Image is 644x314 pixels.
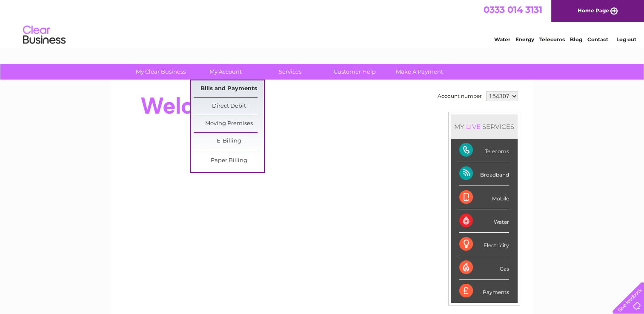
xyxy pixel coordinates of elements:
div: LIVE [464,123,482,131]
div: Mobile [459,186,509,209]
div: Gas [459,256,509,280]
a: My Account [190,64,260,80]
div: Clear Business is a trading name of Verastar Limited (registered in [GEOGRAPHIC_DATA] No. 3667643... [121,5,524,41]
a: E-Billing [194,133,264,150]
div: Electricity [459,233,509,256]
a: Log out [616,36,636,43]
div: Water [459,209,509,233]
a: Contact [587,36,608,43]
a: Services [255,64,325,80]
a: Make A Payment [384,64,455,80]
a: Water [494,36,510,43]
a: Blog [570,36,582,43]
a: Paper Billing [194,152,264,169]
div: Broadband [459,162,509,186]
a: My Clear Business [126,64,196,80]
div: MY SERVICES [451,114,518,139]
div: Payments [459,280,509,303]
img: logo.png [23,22,66,48]
a: Telecoms [539,36,565,43]
div: Telecoms [459,139,509,162]
a: 0333 014 3131 [484,4,542,15]
td: Account number [435,89,484,103]
a: Moving Premises [194,115,264,132]
a: Bills and Payments [194,80,264,97]
a: Energy [515,36,534,43]
a: Customer Help [320,64,390,80]
a: Direct Debit [194,98,264,115]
